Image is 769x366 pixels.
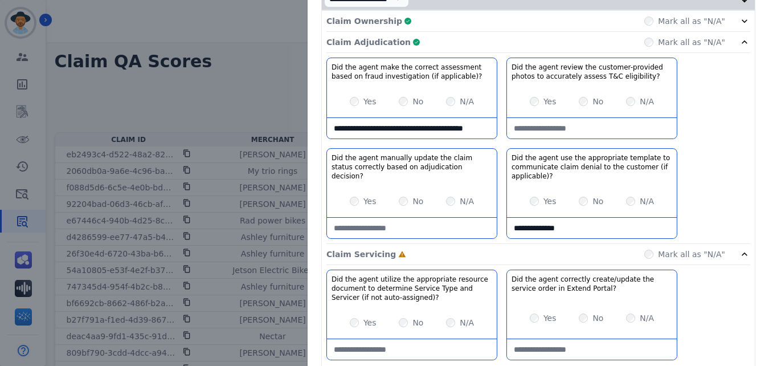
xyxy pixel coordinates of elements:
[512,275,672,293] h3: Did the agent correctly create/update the service order in Extend Portal?
[460,196,474,207] label: N/A
[543,96,557,107] label: Yes
[543,196,557,207] label: Yes
[592,196,603,207] label: No
[332,275,492,302] h3: Did the agent utilize the appropriate resource document to determine Service Type and Servicer (i...
[640,96,654,107] label: N/A
[412,196,423,207] label: No
[326,15,402,27] p: Claim Ownership
[658,15,725,27] label: Mark all as "N/A"
[460,317,474,328] label: N/A
[512,63,672,81] h3: Did the agent review the customer-provided photos to accurately assess T&C eligibility?
[512,153,672,181] h3: Did the agent use the appropriate template to communicate claim denial to the customer (if applic...
[460,96,474,107] label: N/A
[658,36,725,48] label: Mark all as "N/A"
[363,96,377,107] label: Yes
[592,96,603,107] label: No
[412,317,423,328] label: No
[363,317,377,328] label: Yes
[332,63,492,81] h3: Did the agent make the correct assessment based on fraud investigation (if applicable)?
[332,153,492,181] h3: Did the agent manually update the claim status correctly based on adjudication decision?
[363,196,377,207] label: Yes
[592,312,603,324] label: No
[640,312,654,324] label: N/A
[640,196,654,207] label: N/A
[326,36,411,48] p: Claim Adjudication
[412,96,423,107] label: No
[658,249,725,260] label: Mark all as "N/A"
[543,312,557,324] label: Yes
[326,249,396,260] p: Claim Servicing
